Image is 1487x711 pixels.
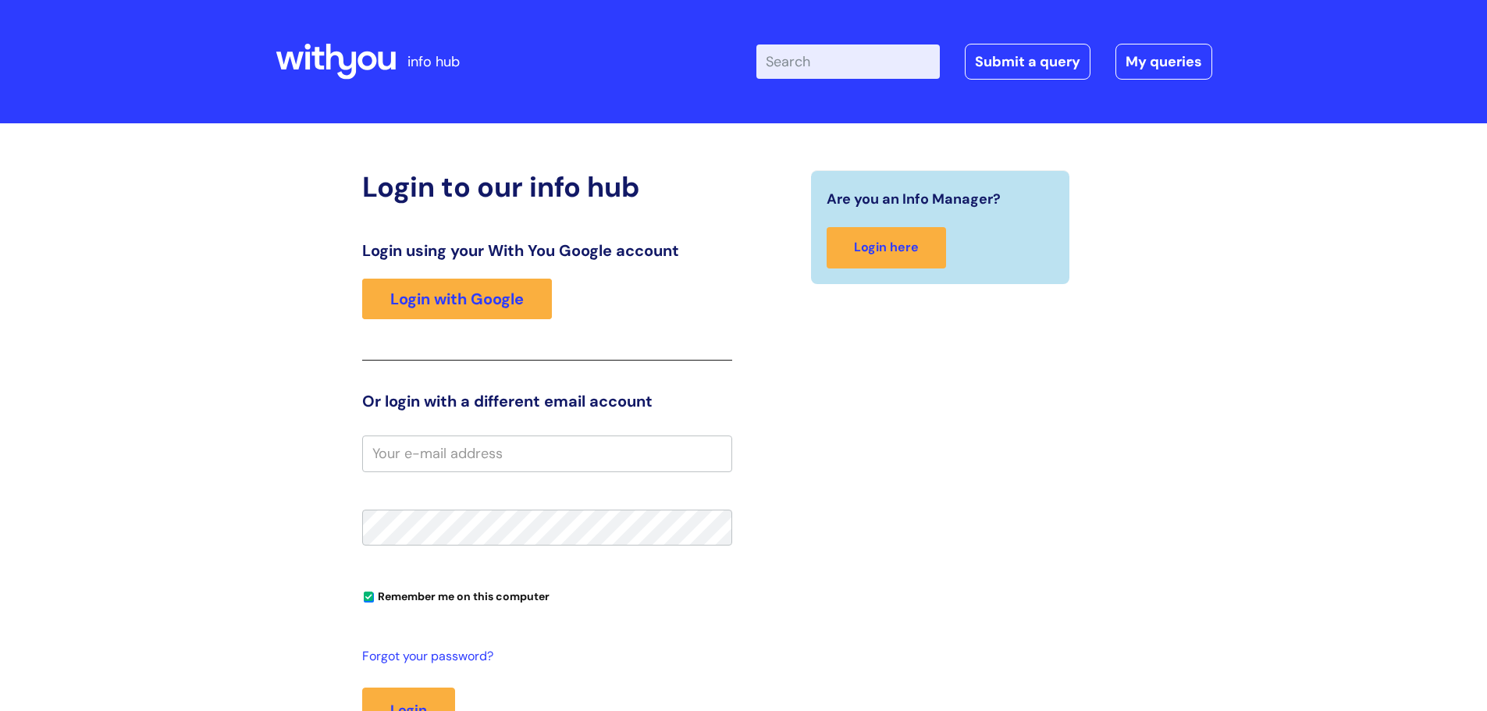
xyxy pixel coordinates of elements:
a: Submit a query [965,44,1090,80]
p: info hub [407,49,460,74]
span: Are you an Info Manager? [827,187,1001,212]
a: My queries [1115,44,1212,80]
a: Login with Google [362,279,552,319]
input: Remember me on this computer [364,592,374,603]
input: Your e-mail address [362,435,732,471]
h3: Or login with a different email account [362,392,732,411]
h2: Login to our info hub [362,170,732,204]
a: Forgot your password? [362,645,724,668]
label: Remember me on this computer [362,586,550,603]
h3: Login using your With You Google account [362,241,732,260]
input: Search [756,44,940,79]
a: Login here [827,227,946,268]
div: You can uncheck this option if you're logging in from a shared device [362,583,732,608]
